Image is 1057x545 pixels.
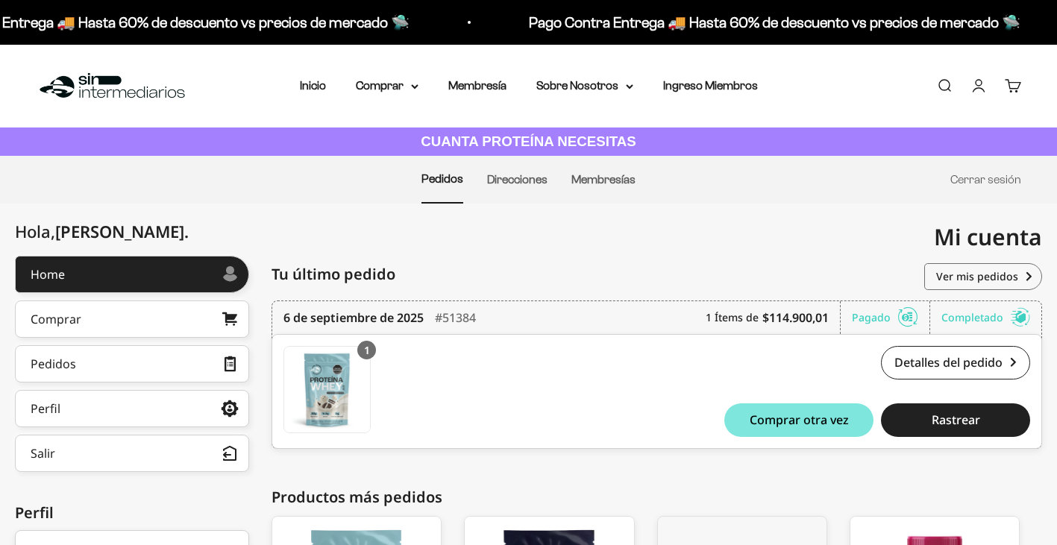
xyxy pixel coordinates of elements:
[435,301,476,334] div: #51384
[421,133,636,149] strong: CUANTA PROTEÍNA NECESITAS
[15,256,249,293] a: Home
[31,403,60,415] div: Perfil
[881,403,1030,437] button: Rastrear
[31,313,81,325] div: Comprar
[300,79,326,92] a: Inicio
[448,79,506,92] a: Membresía
[852,301,930,334] div: Pagado
[571,173,636,186] a: Membresías
[924,263,1042,290] a: Ver mis pedidos
[529,10,1020,34] p: Pago Contra Entrega 🚚 Hasta 60% de descuento vs precios de mercado 🛸
[283,346,371,433] a: Proteína Whey - Cookies & Cream - Cookies & Cream / 2 libras (910g)
[762,309,829,327] b: $114.900,01
[536,76,633,95] summary: Sobre Nosotros
[272,486,1042,508] div: Productos más pedidos
[934,221,1042,252] span: Mi cuenta
[284,347,370,432] img: Translation missing: es.Proteína Whey - Cookies & Cream - Cookies & Cream / 2 libras (910g)
[283,309,424,327] time: 6 de septiembre de 2025
[663,79,758,92] a: Ingreso Miembros
[31,447,55,459] div: Salir
[15,390,249,427] a: Perfil
[31,268,65,280] div: Home
[706,301,841,334] div: 1 Ítems de
[31,358,76,370] div: Pedidos
[950,173,1021,186] a: Cerrar sesión
[487,173,548,186] a: Direcciones
[356,76,418,95] summary: Comprar
[272,263,395,286] span: Tu último pedido
[15,502,249,524] div: Perfil
[932,414,980,426] span: Rastrear
[750,414,849,426] span: Comprar otra vez
[421,172,463,185] a: Pedidos
[15,222,189,241] div: Hola,
[184,220,189,242] span: .
[941,301,1030,334] div: Completado
[15,435,249,472] button: Salir
[55,220,189,242] span: [PERSON_NAME]
[724,403,873,437] button: Comprar otra vez
[15,345,249,382] a: Pedidos
[357,341,376,359] div: 1
[881,346,1030,379] a: Detalles del pedido
[15,300,249,338] a: Comprar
